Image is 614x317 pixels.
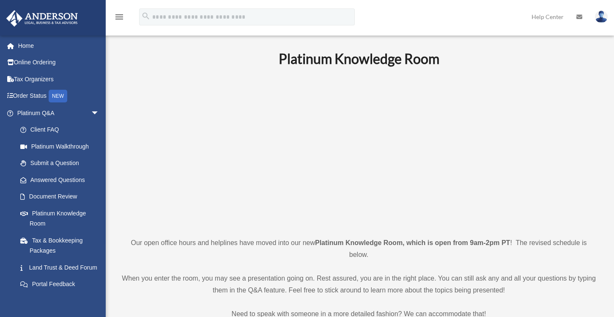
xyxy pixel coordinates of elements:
a: Answered Questions [12,171,112,188]
p: Our open office hours and helplines have moved into our new ! The revised schedule is below. [121,237,597,261]
a: Home [6,37,112,54]
b: Platinum Knowledge Room [279,50,439,67]
a: Tax & Bookkeeping Packages [12,232,112,259]
span: arrow_drop_down [91,105,108,122]
i: search [141,11,151,21]
a: Document Review [12,188,112,205]
a: menu [114,15,124,22]
a: Order StatusNEW [6,88,112,105]
a: Platinum Q&Aarrow_drop_down [6,105,112,121]
a: Submit a Question [12,155,112,172]
a: Platinum Knowledge Room [12,205,108,232]
div: NEW [49,90,67,102]
strong: Platinum Knowledge Room, which is open from 9am-2pm PT [315,239,510,246]
i: menu [114,12,124,22]
a: Land Trust & Deed Forum [12,259,112,276]
img: User Pic [595,11,608,23]
p: When you enter the room, you may see a presentation going on. Rest assured, you are in the right ... [121,273,597,296]
a: Tax Organizers [6,71,112,88]
a: Client FAQ [12,121,112,138]
img: Anderson Advisors Platinum Portal [4,10,80,27]
a: Platinum Walkthrough [12,138,112,155]
a: Portal Feedback [12,276,112,293]
a: Online Ordering [6,54,112,71]
iframe: 231110_Toby_KnowledgeRoom [232,78,486,221]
